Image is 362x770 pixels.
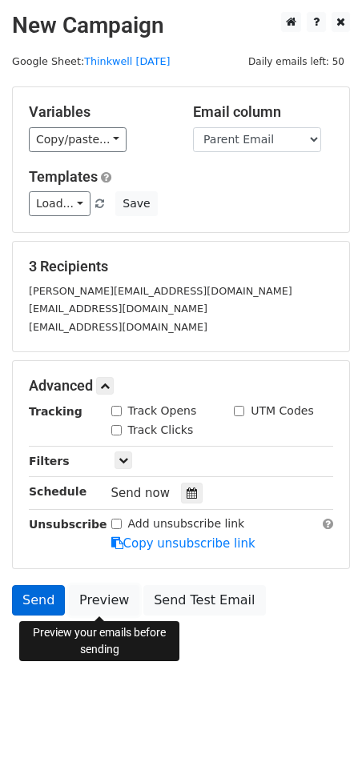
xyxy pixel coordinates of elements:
[29,455,70,467] strong: Filters
[29,258,333,275] h5: 3 Recipients
[12,12,350,39] h2: New Campaign
[12,55,171,67] small: Google Sheet:
[84,55,170,67] a: Thinkwell [DATE]
[29,168,98,185] a: Templates
[193,103,333,121] h5: Email column
[29,191,90,216] a: Load...
[282,693,362,770] iframe: Chat Widget
[128,422,194,439] label: Track Clicks
[128,403,197,419] label: Track Opens
[29,405,82,418] strong: Tracking
[29,127,127,152] a: Copy/paste...
[29,377,333,395] h5: Advanced
[128,515,245,532] label: Add unsubscribe link
[29,285,292,297] small: [PERSON_NAME][EMAIL_ADDRESS][DOMAIN_NAME]
[115,191,157,216] button: Save
[19,621,179,661] div: Preview your emails before sending
[69,585,139,616] a: Preview
[29,518,107,531] strong: Unsubscribe
[111,536,255,551] a: Copy unsubscribe link
[29,303,207,315] small: [EMAIL_ADDRESS][DOMAIN_NAME]
[29,485,86,498] strong: Schedule
[251,403,313,419] label: UTM Codes
[29,321,207,333] small: [EMAIL_ADDRESS][DOMAIN_NAME]
[111,486,171,500] span: Send now
[143,585,265,616] a: Send Test Email
[12,585,65,616] a: Send
[29,103,169,121] h5: Variables
[243,55,350,67] a: Daily emails left: 50
[243,53,350,70] span: Daily emails left: 50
